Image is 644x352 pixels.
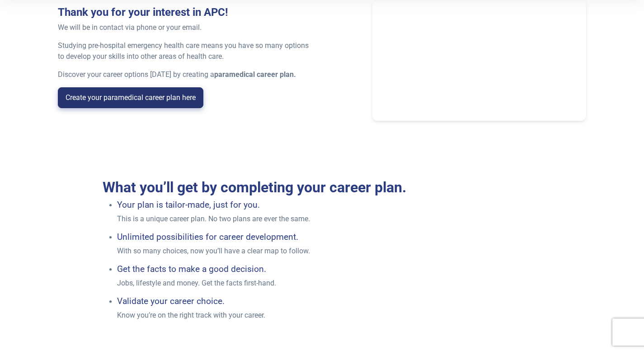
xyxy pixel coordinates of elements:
p: We will be in contact via phone or your email. [58,22,317,33]
h4: Your plan is tailor-made, just for you. [117,200,541,210]
h4: Unlimited possibilities for career development. [117,232,541,242]
p: Discover your career options [DATE] by creating a [58,69,317,80]
a: Create your paramedical career plan here [58,87,203,108]
strong: paramedical career plan. [214,70,296,79]
p: Jobs, lifestyle and money. Get the facts first-hand. [117,278,541,289]
strong: Thank you for your interest in APC! [58,6,228,19]
p: Know you’re on the right track with your career. [117,310,541,321]
p: With so many choices, now you’ll have a clear map to follow. [117,246,541,257]
p: This is a unique career plan. No two plans are ever the same. [117,214,541,224]
h2: What you’ll get by completing your career plan. [103,179,541,196]
h4: Validate your career choice. [117,296,541,306]
h4: Get the facts to make a good decision. [117,264,541,274]
p: Studying pre-hospital emergency health care means you have so many options to develop your skills... [58,40,317,62]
